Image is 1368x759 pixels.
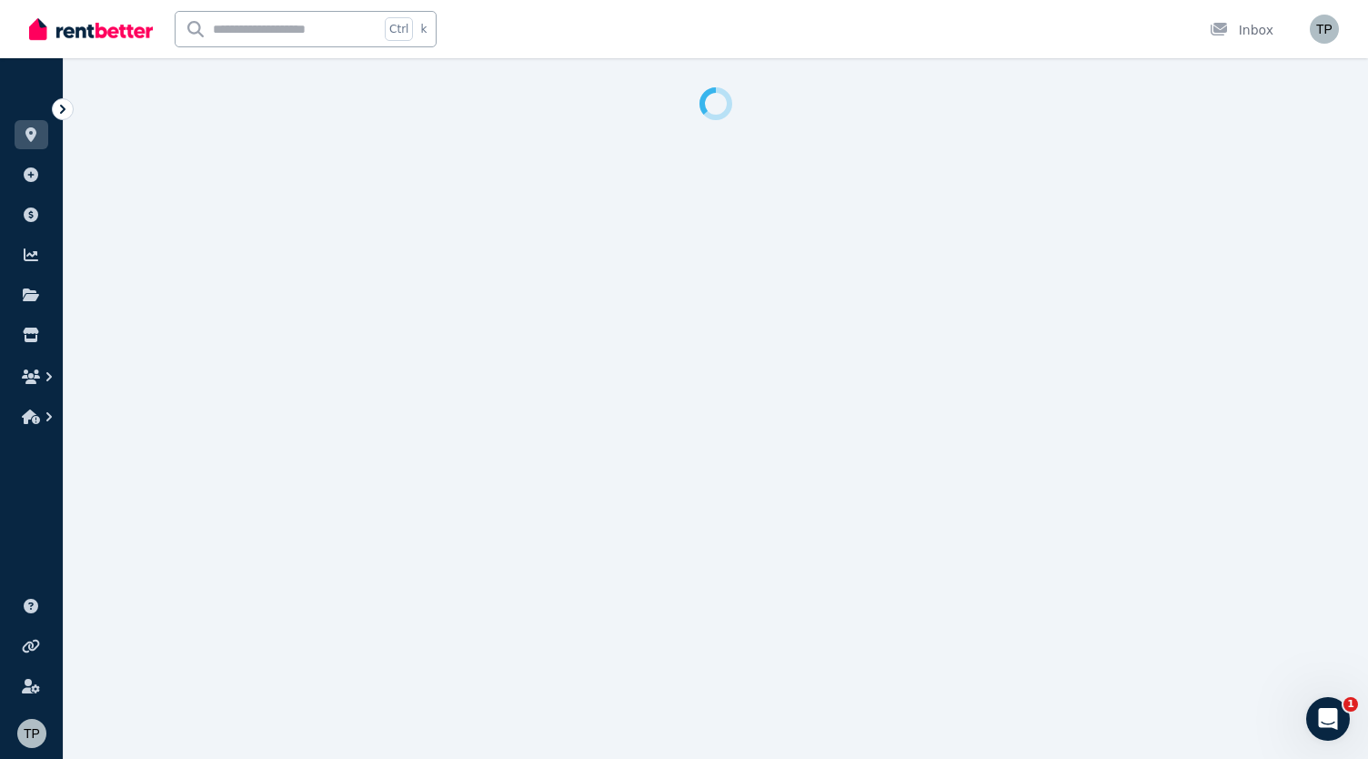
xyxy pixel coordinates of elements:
img: Tamara Pratt [17,719,46,748]
iframe: Intercom live chat [1306,697,1350,741]
img: RentBetter [29,15,153,43]
span: k [420,22,427,36]
div: Inbox [1210,21,1273,39]
span: Ctrl [385,17,413,41]
img: Tamara Pratt [1310,15,1339,44]
span: 1 [1343,697,1358,712]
